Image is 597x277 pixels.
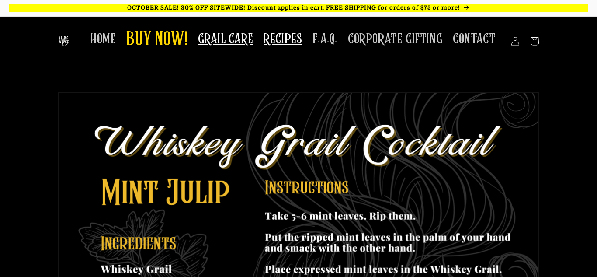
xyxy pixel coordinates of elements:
span: GRAIL CARE [198,31,253,48]
span: BUY NOW! [126,28,187,52]
img: The Whiskey Grail [58,36,69,46]
span: CORPORATE GIFTING [348,31,442,48]
p: OCTOBER SALE! 30% OFF SITEWIDE! Discount applies in cart. FREE SHIPPING for orders of $75 or more! [9,4,588,12]
a: F.A.Q. [307,25,343,53]
a: RECIPES [258,25,307,53]
a: HOME [85,25,121,53]
a: BUY NOW! [121,23,193,57]
span: F.A.Q. [312,31,337,48]
span: RECIPES [264,31,302,48]
a: CONTACT [448,25,501,53]
a: GRAIL CARE [193,25,258,53]
a: CORPORATE GIFTING [343,25,448,53]
span: CONTACT [453,31,496,48]
span: HOME [90,31,116,48]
